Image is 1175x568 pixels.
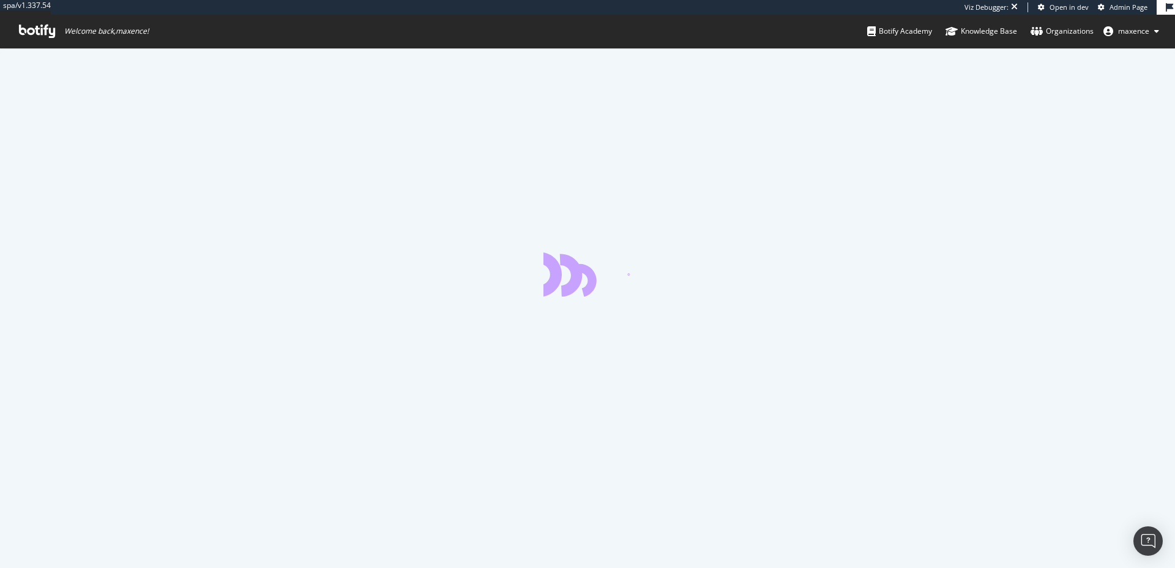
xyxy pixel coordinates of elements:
button: maxence [1094,21,1169,41]
div: Viz Debugger: [964,2,1009,12]
span: Open in dev [1050,2,1089,12]
a: Botify Academy [867,15,932,48]
a: Open in dev [1038,2,1089,12]
a: Organizations [1031,15,1094,48]
div: Botify Academy [867,25,932,37]
div: Organizations [1031,25,1094,37]
div: Knowledge Base [946,25,1017,37]
span: maxence [1118,26,1149,36]
a: Admin Page [1098,2,1147,12]
div: Open Intercom Messenger [1133,526,1163,556]
span: Welcome back, maxence ! [64,26,149,36]
a: Knowledge Base [946,15,1017,48]
span: Admin Page [1110,2,1147,12]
